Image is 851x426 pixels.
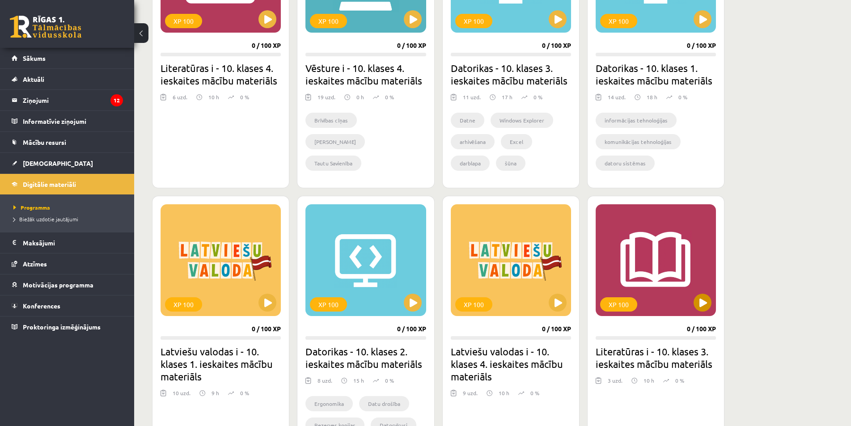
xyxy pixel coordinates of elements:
[173,389,191,402] div: 10 uzd.
[165,297,202,312] div: XP 100
[12,48,123,68] a: Sākums
[491,113,553,128] li: Windows Explorer
[161,345,281,383] h2: Latviešu valodas i - 10. klases 1. ieskaites mācību materiāls
[600,297,637,312] div: XP 100
[451,134,495,149] li: arhivēšana
[23,260,47,268] span: Atzīmes
[318,376,332,390] div: 8 uzd.
[13,204,50,211] span: Programma
[12,253,123,274] a: Atzīmes
[110,94,123,106] i: 12
[385,376,394,384] p: 0 %
[455,14,492,28] div: XP 100
[596,113,677,128] li: informācijas tehnoloģijas
[305,113,357,128] li: Brīvības cīņas
[608,376,622,390] div: 3 uzd.
[596,62,716,87] h2: Datorikas - 10. klases 1. ieskaites mācību materiāls
[644,376,654,384] p: 10 h
[23,281,93,289] span: Motivācijas programma
[13,215,78,223] span: Biežāk uzdotie jautājumi
[212,389,219,397] p: 9 h
[240,93,249,101] p: 0 %
[161,62,281,87] h2: Literatūras i - 10. klases 4. ieskaites mācību materiāls
[600,14,637,28] div: XP 100
[12,295,123,316] a: Konferences
[596,345,716,370] h2: Literatūras i - 10. klases 3. ieskaites mācību materiāls
[310,14,347,28] div: XP 100
[530,389,539,397] p: 0 %
[499,389,509,397] p: 10 h
[12,132,123,152] a: Mācību resursi
[12,153,123,173] a: [DEMOGRAPHIC_DATA]
[596,156,655,171] li: datoru sistēmas
[310,297,347,312] div: XP 100
[23,180,76,188] span: Digitālie materiāli
[12,232,123,253] a: Maksājumi
[12,316,123,337] a: Proktoringa izmēģinājums
[451,62,571,87] h2: Datorikas - 10. klases 3. ieskaites mācību materiāls
[451,345,571,383] h2: Latviešu valodas i - 10. klases 4. ieskaites mācību materiāls
[501,134,532,149] li: Excel
[12,111,123,131] a: Informatīvie ziņojumi
[675,376,684,384] p: 0 %
[12,274,123,295] a: Motivācijas programma
[208,93,219,101] p: 10 h
[359,396,409,411] li: Datu drošība
[596,134,681,149] li: komunikācijas tehnoloģijas
[502,93,512,101] p: 17 h
[23,159,93,167] span: [DEMOGRAPHIC_DATA]
[23,54,46,62] span: Sākums
[455,297,492,312] div: XP 100
[353,376,364,384] p: 15 h
[173,93,187,106] div: 6 uzd.
[463,389,478,402] div: 9 uzd.
[385,93,394,101] p: 0 %
[496,156,525,171] li: šūna
[305,345,426,370] h2: Datorikas - 10. klases 2. ieskaites mācību materiāls
[12,69,123,89] a: Aktuāli
[23,138,66,146] span: Mācību resursi
[305,62,426,87] h2: Vēsture i - 10. klases 4. ieskaites mācību materiāls
[305,156,361,171] li: Tautu Savienība
[12,174,123,194] a: Digitālie materiāli
[608,93,626,106] div: 14 uzd.
[356,93,364,101] p: 0 h
[23,302,60,310] span: Konferences
[533,93,542,101] p: 0 %
[678,93,687,101] p: 0 %
[305,134,365,149] li: [PERSON_NAME]
[165,14,202,28] div: XP 100
[13,203,125,211] a: Programma
[23,323,101,331] span: Proktoringa izmēģinājums
[463,93,481,106] div: 11 uzd.
[10,16,81,38] a: Rīgas 1. Tālmācības vidusskola
[23,232,123,253] legend: Maksājumi
[23,111,123,131] legend: Informatīvie ziņojumi
[451,156,490,171] li: darblapa
[23,75,44,83] span: Aktuāli
[13,215,125,223] a: Biežāk uzdotie jautājumi
[240,389,249,397] p: 0 %
[12,90,123,110] a: Ziņojumi12
[451,113,484,128] li: Datne
[305,396,353,411] li: Ergonomika
[318,93,335,106] div: 19 uzd.
[23,90,123,110] legend: Ziņojumi
[647,93,657,101] p: 18 h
